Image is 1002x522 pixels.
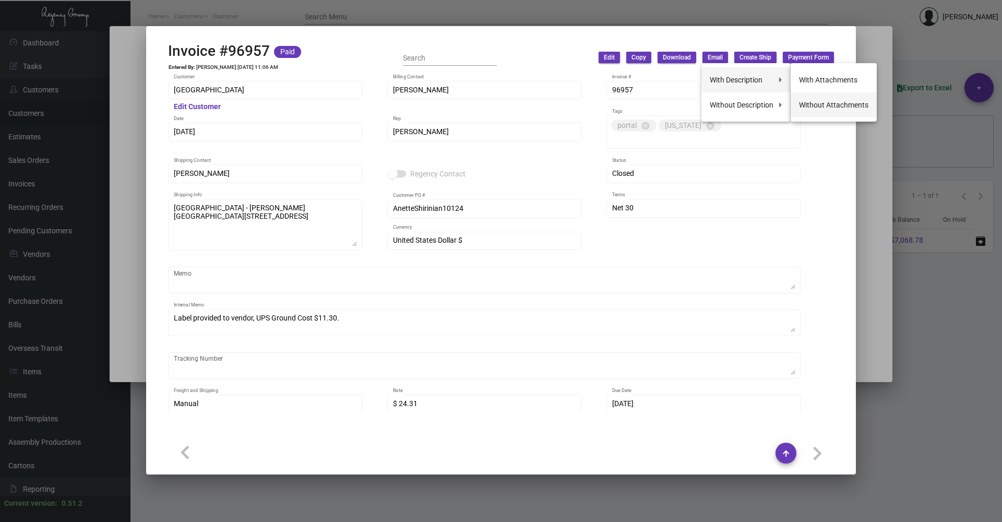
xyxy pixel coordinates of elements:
[62,498,82,509] div: 0.51.2
[701,67,790,92] button: With Description
[701,92,790,117] button: Without Description
[791,92,877,117] button: Without Attachments
[4,498,57,509] div: Current version:
[791,67,877,92] button: With Attachments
